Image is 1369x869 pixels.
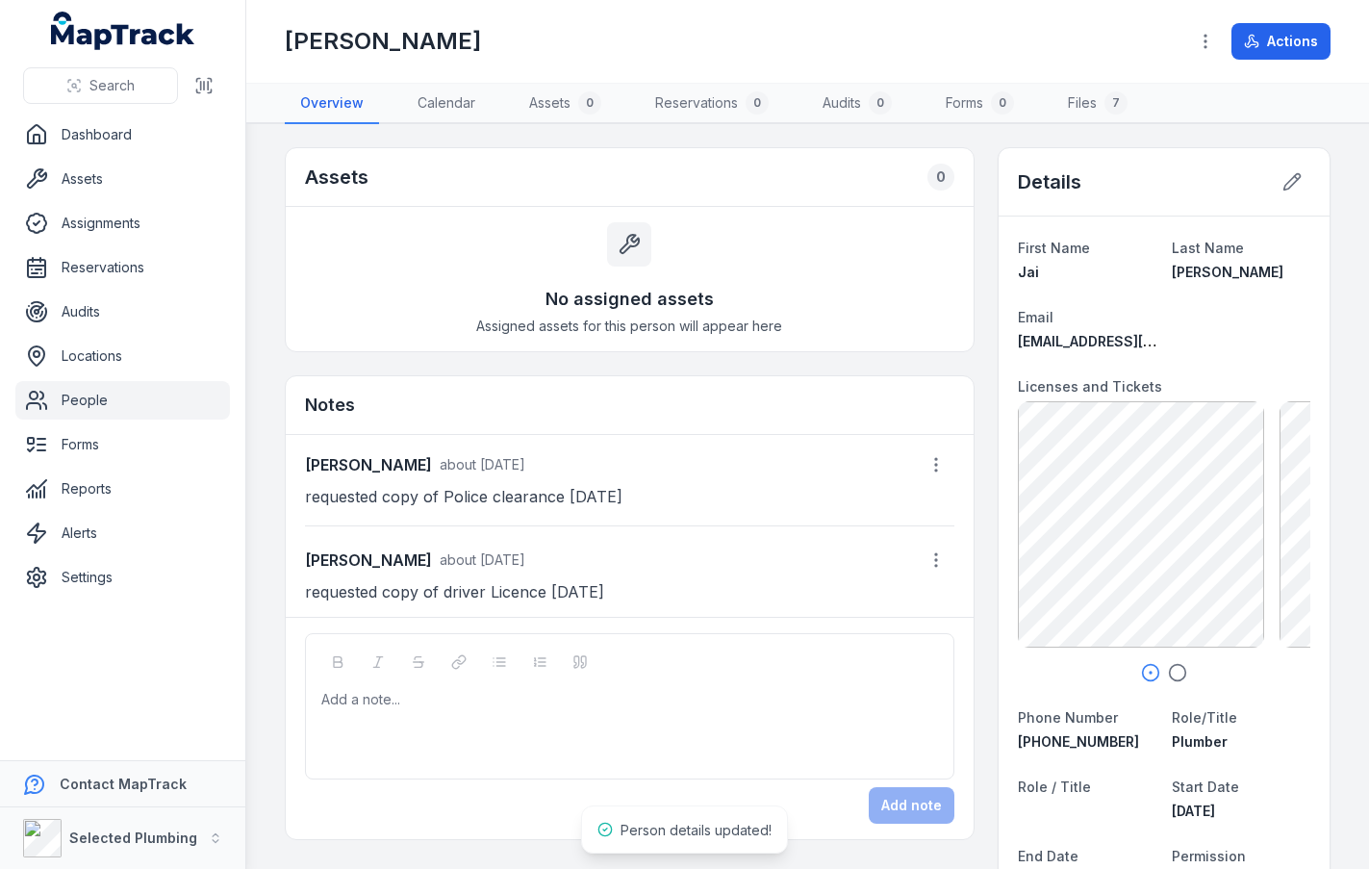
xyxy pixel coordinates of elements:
[1018,240,1090,256] span: First Name
[1018,848,1078,864] span: End Date
[15,248,230,287] a: Reservations
[440,551,525,568] span: about [DATE]
[51,12,195,50] a: MapTrack
[15,337,230,375] a: Locations
[1172,240,1244,256] span: Last Name
[440,551,525,568] time: 7/14/2025, 9:39:00 AM
[1172,733,1228,750] span: Plumber
[305,164,368,191] h2: Assets
[1172,779,1239,795] span: Start Date
[930,84,1029,124] a: Forms0
[1018,264,1039,280] span: Jai
[807,84,907,124] a: Audits0
[285,26,481,57] h1: [PERSON_NAME]
[1018,333,1250,349] span: [EMAIL_ADDRESS][DOMAIN_NAME]
[927,164,954,191] div: 0
[1018,309,1053,325] span: Email
[1172,803,1215,819] span: [DATE]
[15,115,230,154] a: Dashboard
[305,578,954,605] p: requested copy of driver Licence [DATE]
[15,293,230,331] a: Audits
[15,558,230,597] a: Settings
[1052,84,1143,124] a: Files7
[1231,23,1331,60] button: Actions
[305,392,355,419] h3: Notes
[746,91,769,115] div: 0
[402,84,491,124] a: Calendar
[1172,803,1215,819] time: 7/22/2024, 12:00:00 AM
[305,549,432,572] strong: [PERSON_NAME]
[285,84,379,124] a: Overview
[991,91,1014,115] div: 0
[514,84,617,124] a: Assets0
[15,425,230,464] a: Forms
[15,514,230,552] a: Alerts
[578,91,601,115] div: 0
[1104,91,1128,115] div: 7
[1018,733,1139,750] span: [PHONE_NUMBER]
[305,483,954,510] p: requested copy of Police clearance [DATE]
[869,91,892,115] div: 0
[69,830,197,846] strong: Selected Plumbing
[440,456,525,473] span: about [DATE]
[60,776,187,792] strong: Contact MapTrack
[15,204,230,243] a: Assignments
[305,453,432,476] strong: [PERSON_NAME]
[545,286,714,313] h3: No assigned assets
[476,317,782,336] span: Assigned assets for this person will appear here
[1172,709,1237,726] span: Role/Title
[89,76,135,95] span: Search
[15,160,230,198] a: Assets
[640,84,784,124] a: Reservations0
[15,381,230,420] a: People
[1172,264,1283,280] span: [PERSON_NAME]
[1018,779,1091,795] span: Role / Title
[15,470,230,508] a: Reports
[1172,848,1246,864] span: Permission
[1018,168,1081,195] h2: Details
[1018,709,1118,726] span: Phone Number
[440,456,525,473] time: 7/14/2025, 9:36:31 AM
[23,67,178,104] button: Search
[1018,378,1162,395] span: Licenses and Tickets
[621,822,772,838] span: Person details updated!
